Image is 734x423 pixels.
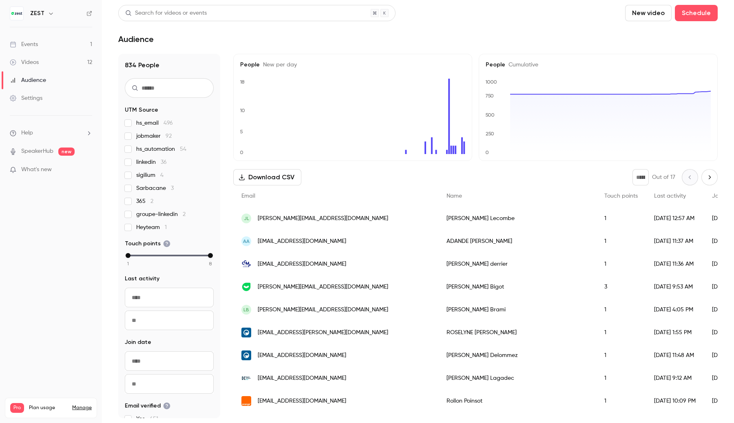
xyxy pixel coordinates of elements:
[258,260,346,269] span: [EMAIL_ADDRESS][DOMAIN_NAME]
[21,147,53,156] a: SpeakerHub
[241,373,251,383] img: live.fr
[241,328,251,337] img: roquette.com
[136,158,167,166] span: linkedin
[258,397,346,405] span: [EMAIL_ADDRESS][DOMAIN_NAME]
[258,237,346,246] span: [EMAIL_ADDRESS][DOMAIN_NAME]
[150,198,153,204] span: 2
[208,253,213,258] div: max
[10,129,92,137] li: help-dropdown-opener
[596,275,646,298] div: 3
[646,298,704,321] div: [DATE] 4:05 PM
[258,351,346,360] span: [EMAIL_ADDRESS][DOMAIN_NAME]
[438,390,596,412] div: Rollon Poinsot
[243,238,250,245] span: AA
[485,112,495,118] text: 500
[438,298,596,321] div: [PERSON_NAME] Brami
[596,298,646,321] div: 1
[260,62,297,68] span: New per day
[136,197,153,205] span: 365
[438,253,596,275] div: [PERSON_NAME] derrier
[125,240,170,248] span: Touch points
[258,214,388,223] span: [PERSON_NAME][EMAIL_ADDRESS][DOMAIN_NAME]
[160,172,164,178] span: 4
[646,230,704,253] div: [DATE] 11:37 AM
[125,311,214,330] input: To
[241,282,251,292] img: zestmeup.com
[136,119,173,127] span: hs_email
[646,321,704,344] div: [DATE] 1:55 PM
[10,76,46,84] div: Audience
[438,230,596,253] div: ADANDE [PERSON_NAME]
[243,306,249,313] span: LB
[10,403,24,413] span: Pro
[652,173,675,181] p: Out of 17
[244,215,249,222] span: JL
[233,169,301,185] button: Download CSV
[240,129,243,134] text: 5
[72,405,92,411] a: Manage
[438,207,596,230] div: [PERSON_NAME] Lecombe
[164,120,173,126] span: 496
[136,210,186,218] span: groupe-linkedin
[118,34,154,44] h1: Audience
[126,253,130,258] div: min
[166,133,172,139] span: 92
[125,275,159,283] span: Last activity
[136,132,172,140] span: jobmaker
[646,344,704,367] div: [DATE] 11:48 AM
[447,193,462,199] span: Name
[654,193,686,199] span: Last activity
[10,58,39,66] div: Videos
[136,223,167,231] span: Heyteam
[258,374,346,383] span: [EMAIL_ADDRESS][DOMAIN_NAME]
[240,61,465,69] h5: People
[646,367,704,390] div: [DATE] 9:12 AM
[183,211,186,217] span: 2
[21,165,52,174] span: What's new
[604,193,638,199] span: Touch points
[485,93,494,99] text: 750
[646,390,704,412] div: [DATE] 10:09 PM
[241,350,251,360] img: roquette.com
[486,61,711,69] h5: People
[438,321,596,344] div: ROSELYNE [PERSON_NAME]
[596,321,646,344] div: 1
[161,159,167,165] span: 36
[485,79,497,85] text: 1000
[171,185,174,191] span: 3
[241,396,251,406] img: wanadoo.fr
[240,108,245,113] text: 10
[10,94,42,102] div: Settings
[136,145,186,153] span: hs_automation
[240,79,245,85] text: 18
[125,338,151,346] span: Join date
[30,9,44,18] h6: ZEST
[10,40,38,48] div: Events
[675,5,718,21] button: Schedule
[241,259,251,269] img: cc-miribel.fr
[646,207,704,230] div: [DATE] 12:57 AM
[625,5,672,21] button: New video
[125,374,214,394] input: To
[438,344,596,367] div: [PERSON_NAME] Delommez
[10,7,23,20] img: ZEST
[29,405,67,411] span: Plan usage
[125,9,207,18] div: Search for videos or events
[486,131,494,137] text: 250
[596,230,646,253] div: 1
[485,150,489,155] text: 0
[596,344,646,367] div: 1
[58,148,75,156] span: new
[596,367,646,390] div: 1
[258,283,388,291] span: [PERSON_NAME][EMAIL_ADDRESS][DOMAIN_NAME]
[21,129,33,137] span: Help
[150,416,158,422] span: 651
[258,328,388,337] span: [EMAIL_ADDRESS][PERSON_NAME][DOMAIN_NAME]
[180,146,186,152] span: 54
[125,60,214,70] h1: 834 People
[701,169,718,185] button: Next page
[136,415,158,423] span: Yes
[127,260,129,267] span: 1
[596,207,646,230] div: 1
[125,106,158,114] span: UTM Source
